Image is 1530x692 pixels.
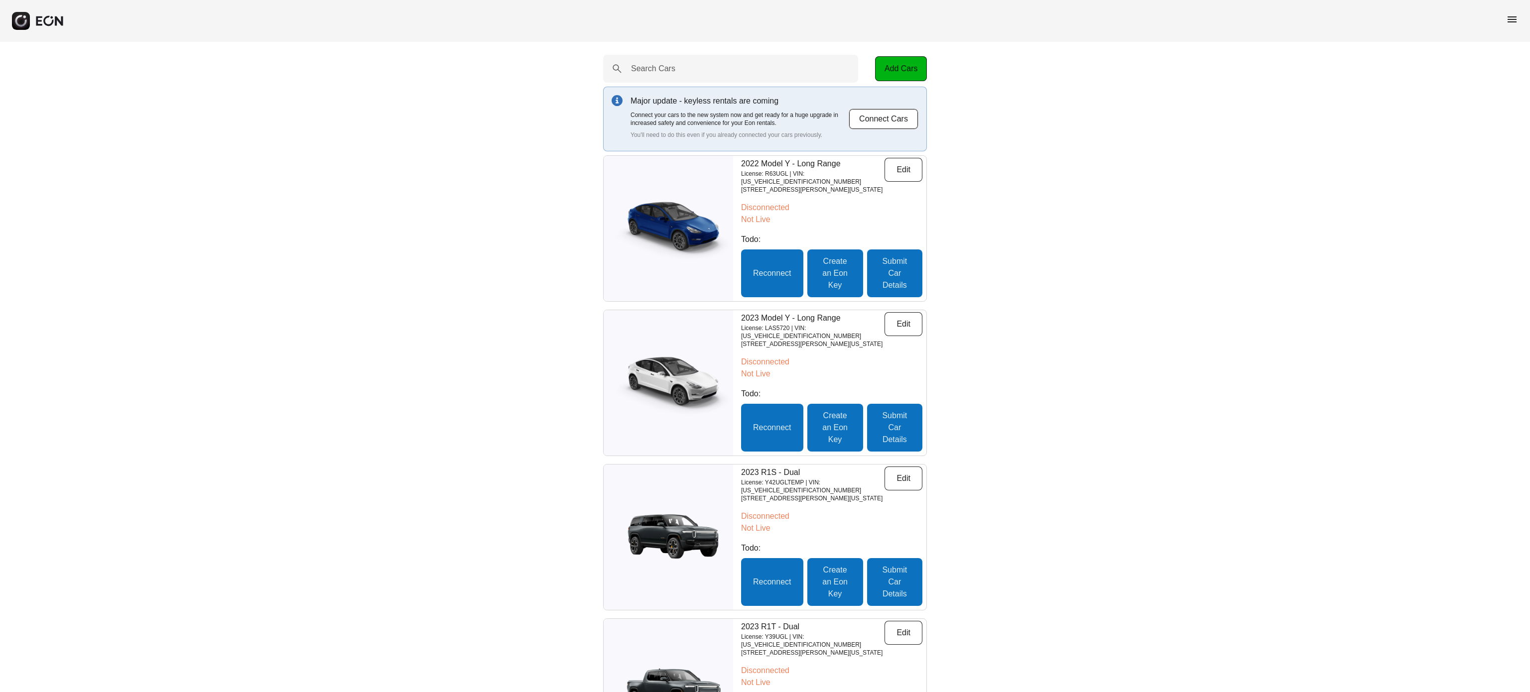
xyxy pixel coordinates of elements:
[807,249,863,297] button: Create an Eon Key
[631,63,675,75] label: Search Cars
[741,312,885,324] p: 2023 Model Y - Long Range
[741,522,922,534] p: Not Live
[741,494,885,502] p: [STREET_ADDRESS][PERSON_NAME][US_STATE]
[885,621,922,645] button: Edit
[885,466,922,490] button: Edit
[849,109,918,129] button: Connect Cars
[867,404,922,452] button: Submit Car Details
[741,633,885,649] p: License: Y39UGL | VIN: [US_VEHICLE_IDENTIFICATION_NUMBER]
[741,356,922,368] p: Disconnected
[741,186,885,194] p: [STREET_ADDRESS][PERSON_NAME][US_STATE]
[741,478,885,494] p: License: Y42UGLTEMP | VIN: [US_VEHICLE_IDENTIFICATION_NUMBER]
[741,466,885,478] p: 2023 R1S - Dual
[612,95,623,106] img: info
[867,249,922,297] button: Submit Car Details
[741,404,803,452] button: Reconnect
[885,312,922,336] button: Edit
[741,368,922,380] p: Not Live
[741,558,803,606] button: Reconnect
[875,56,927,81] button: Add Cars
[741,340,885,348] p: [STREET_ADDRESS][PERSON_NAME][US_STATE]
[604,196,733,261] img: car
[741,621,885,633] p: 2023 R1T - Dual
[631,95,849,107] p: Major update - keyless rentals are coming
[741,649,885,657] p: [STREET_ADDRESS][PERSON_NAME][US_STATE]
[741,158,885,170] p: 2022 Model Y - Long Range
[741,324,885,340] p: License: LAS5720 | VIN: [US_VEHICLE_IDENTIFICATION_NUMBER]
[807,558,863,606] button: Create an Eon Key
[885,158,922,182] button: Edit
[631,111,849,127] p: Connect your cars to the new system now and get ready for a huge upgrade in increased safety and ...
[741,214,922,226] p: Not Live
[741,233,922,245] p: Todo:
[741,677,922,689] p: Not Live
[604,350,733,415] img: car
[867,558,922,606] button: Submit Car Details
[604,505,733,570] img: car
[631,131,849,139] p: You'll need to do this even if you already connected your cars previously.
[741,249,803,297] button: Reconnect
[741,542,922,554] p: Todo:
[741,388,922,400] p: Todo:
[741,202,922,214] p: Disconnected
[741,665,922,677] p: Disconnected
[741,510,922,522] p: Disconnected
[807,404,863,452] button: Create an Eon Key
[741,170,885,186] p: License: R63UGL | VIN: [US_VEHICLE_IDENTIFICATION_NUMBER]
[1506,13,1518,25] span: menu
